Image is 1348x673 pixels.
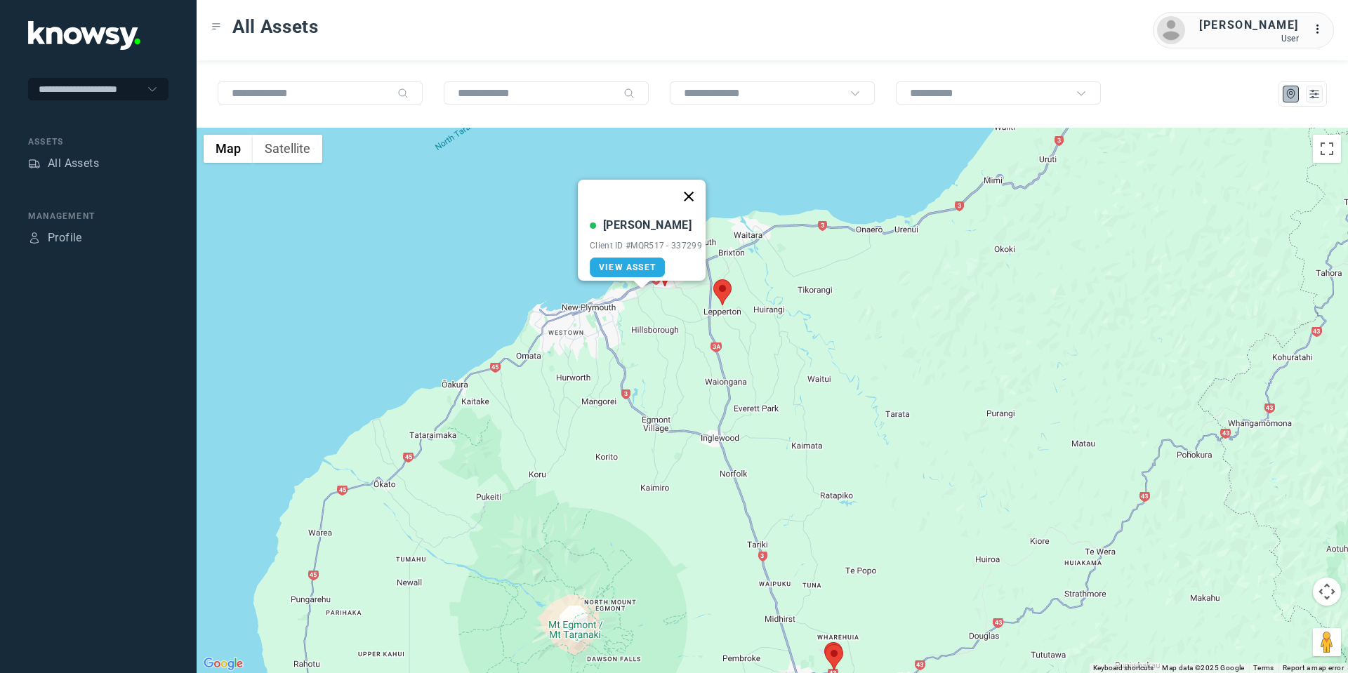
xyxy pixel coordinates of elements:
img: Application Logo [28,21,140,50]
a: ProfileProfile [28,229,82,246]
div: User [1199,34,1299,44]
div: Assets [28,157,41,170]
div: Map [1285,88,1297,100]
div: Management [28,210,168,222]
div: : [1313,21,1330,38]
div: All Assets [48,155,99,172]
span: All Assets [232,14,319,39]
div: Profile [28,232,41,244]
button: Toggle fullscreen view [1313,135,1341,163]
div: List [1308,88,1321,100]
div: Toggle Menu [211,22,221,32]
div: : [1313,21,1330,40]
div: Search [397,88,409,99]
div: Client ID #MQR517 - 337299 [590,241,702,251]
div: Search [623,88,635,99]
button: Keyboard shortcuts [1093,663,1154,673]
a: Open this area in Google Maps (opens a new window) [200,655,246,673]
a: AssetsAll Assets [28,155,99,172]
button: Drag Pegman onto the map to open Street View [1313,628,1341,656]
div: Assets [28,135,168,148]
div: [PERSON_NAME] [603,217,692,234]
a: Report a map error [1283,664,1344,672]
img: Google [200,655,246,673]
img: avatar.png [1157,16,1185,44]
a: Terms (opens in new tab) [1253,664,1274,672]
tspan: ... [1314,24,1328,34]
div: [PERSON_NAME] [1199,17,1299,34]
div: Profile [48,229,82,246]
button: Map camera controls [1313,578,1341,606]
span: View Asset [599,262,656,272]
button: Close [672,180,706,213]
button: Show street map [204,135,253,163]
a: View Asset [590,258,665,277]
span: Map data ©2025 Google [1162,664,1244,672]
button: Show satellite imagery [253,135,322,163]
